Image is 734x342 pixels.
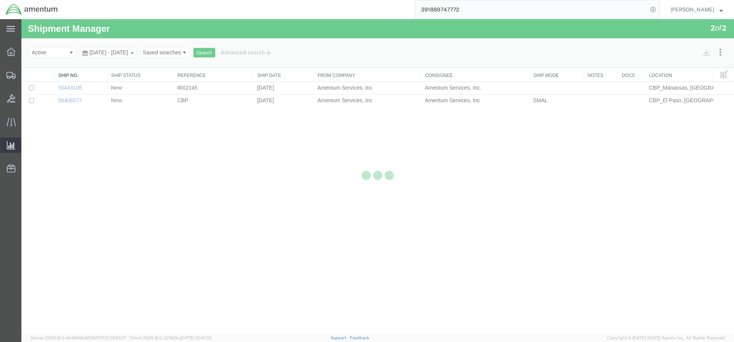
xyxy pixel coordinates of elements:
[607,335,725,341] span: Copyright © [DATE]-[DATE] Agistix Inc., All Rights Reserved
[670,5,723,14] button: [PERSON_NAME]
[181,335,212,340] span: [DATE] 10:42:52
[130,335,212,340] span: Client: 2025.16.0-22162be
[95,335,126,340] span: [DATE] 09:51:07
[415,0,648,19] input: Search for shipment number, reference number
[671,5,714,14] span: Daniel King
[5,4,58,15] img: logo
[331,335,350,340] a: Support
[31,335,126,340] span: Server: 2025.16.0-d64909b8235
[350,335,369,340] a: Feedback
